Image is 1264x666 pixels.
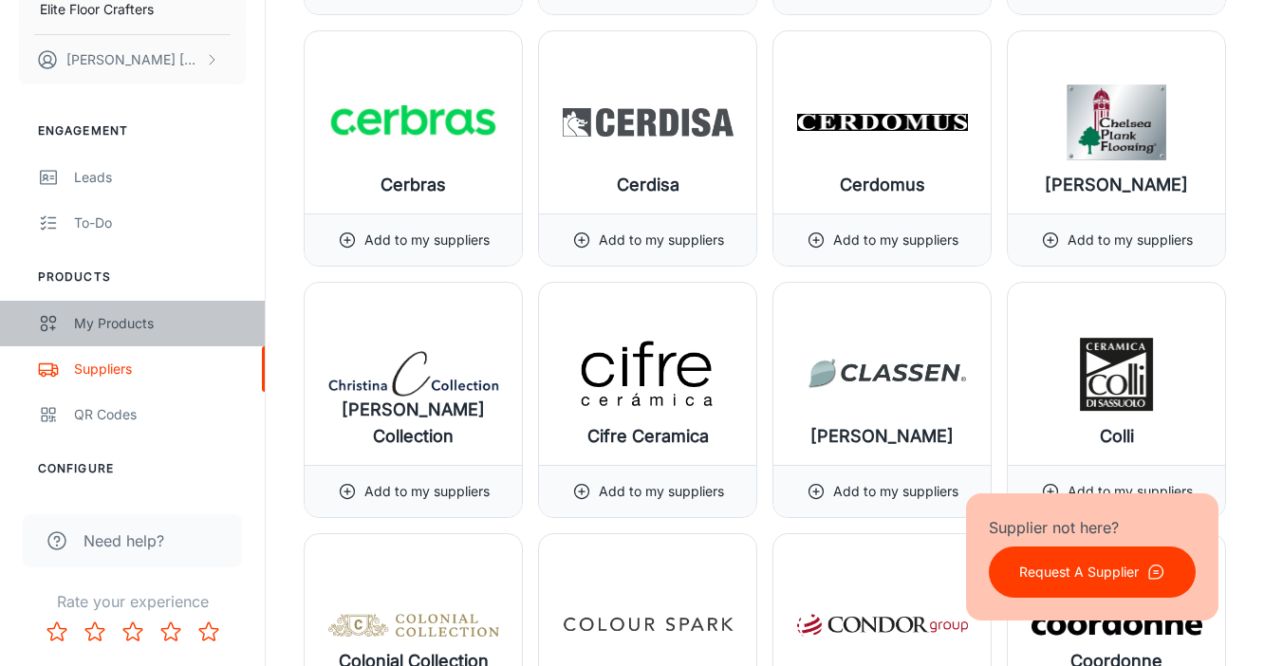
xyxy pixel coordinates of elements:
[66,49,200,70] p: [PERSON_NAME] [PERSON_NAME]
[797,587,968,663] img: Condor Carpets
[190,613,228,651] button: Rate 5 star
[152,613,190,651] button: Rate 4 star
[797,336,968,412] img: Classen
[1045,172,1188,198] h6: [PERSON_NAME]
[328,587,499,663] img: Colonial Collection (Artisan Hardwood)
[15,590,250,613] p: Rate your experience
[76,613,114,651] button: Rate 2 star
[1032,587,1202,663] img: Coordonne (Coordonné S.L)
[1032,336,1202,412] img: Colli
[1068,481,1193,502] p: Add to my suppliers
[599,481,724,502] p: Add to my suppliers
[563,84,734,160] img: Cerdisa
[328,84,499,160] img: Cerbras
[19,35,246,84] button: [PERSON_NAME] [PERSON_NAME]
[74,359,246,379] div: Suppliers
[563,587,734,663] img: Colour Spark
[599,230,724,250] p: Add to my suppliers
[1100,423,1134,450] h6: Colli
[328,336,499,412] img: Christina Collection
[74,167,246,188] div: Leads
[74,213,246,233] div: To-do
[617,172,679,198] h6: Cerdisa
[833,481,958,502] p: Add to my suppliers
[989,546,1196,598] button: Request A Supplier
[810,423,954,450] h6: [PERSON_NAME]
[840,172,925,198] h6: Cerdomus
[381,172,446,198] h6: Cerbras
[74,404,246,425] div: QR Codes
[84,529,164,552] span: Need help?
[1019,562,1139,583] p: Request A Supplier
[1068,230,1193,250] p: Add to my suppliers
[833,230,958,250] p: Add to my suppliers
[114,613,152,651] button: Rate 3 star
[38,613,76,651] button: Rate 1 star
[989,516,1196,539] p: Supplier not here?
[320,397,507,450] h6: [PERSON_NAME] Collection
[563,336,734,412] img: Cifre Ceramica
[364,481,490,502] p: Add to my suppliers
[74,313,246,334] div: My Products
[364,230,490,250] p: Add to my suppliers
[587,423,709,450] h6: Cifre Ceramica
[797,84,968,160] img: Cerdomus
[1032,84,1202,160] img: Chelsea Plank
